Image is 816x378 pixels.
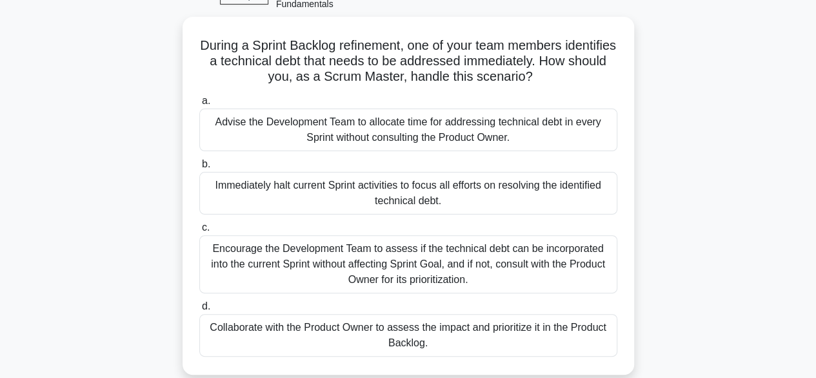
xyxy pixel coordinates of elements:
[199,314,617,357] div: Collaborate with the Product Owner to assess the impact and prioritize it in the Product Backlog.
[202,95,210,106] span: a.
[202,158,210,169] span: b.
[202,300,210,311] span: d.
[199,235,617,293] div: Encourage the Development Team to assess if the technical debt can be incorporated into the curre...
[198,37,619,85] h5: During a Sprint Backlog refinement, one of your team members identifies a technical debt that nee...
[202,222,210,233] span: c.
[199,109,617,151] div: Advise the Development Team to allocate time for addressing technical debt in every Sprint withou...
[199,172,617,215] div: Immediately halt current Sprint activities to focus all efforts on resolving the identified techn...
